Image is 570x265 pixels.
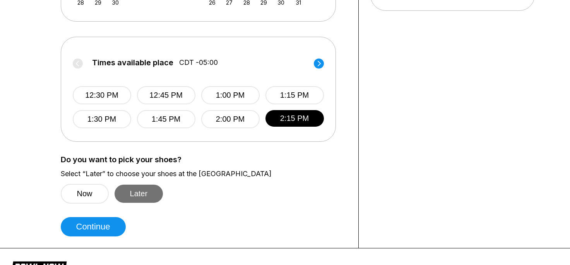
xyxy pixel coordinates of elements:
button: 12:45 PM [137,86,195,104]
span: CDT -05:00 [179,58,218,67]
button: Now [61,184,109,204]
button: Later [115,185,163,203]
button: 1:30 PM [73,110,131,128]
button: Continue [61,217,126,236]
button: 2:15 PM [265,110,324,127]
label: Select “Later” to choose your shoes at the [GEOGRAPHIC_DATA] [61,170,347,178]
button: 1:15 PM [265,86,324,104]
button: 1:45 PM [137,110,195,128]
span: Times available place [92,58,173,67]
label: Do you want to pick your shoes? [61,155,347,164]
button: 1:00 PM [201,86,260,104]
button: 2:00 PM [201,110,260,128]
button: 12:30 PM [73,86,131,104]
